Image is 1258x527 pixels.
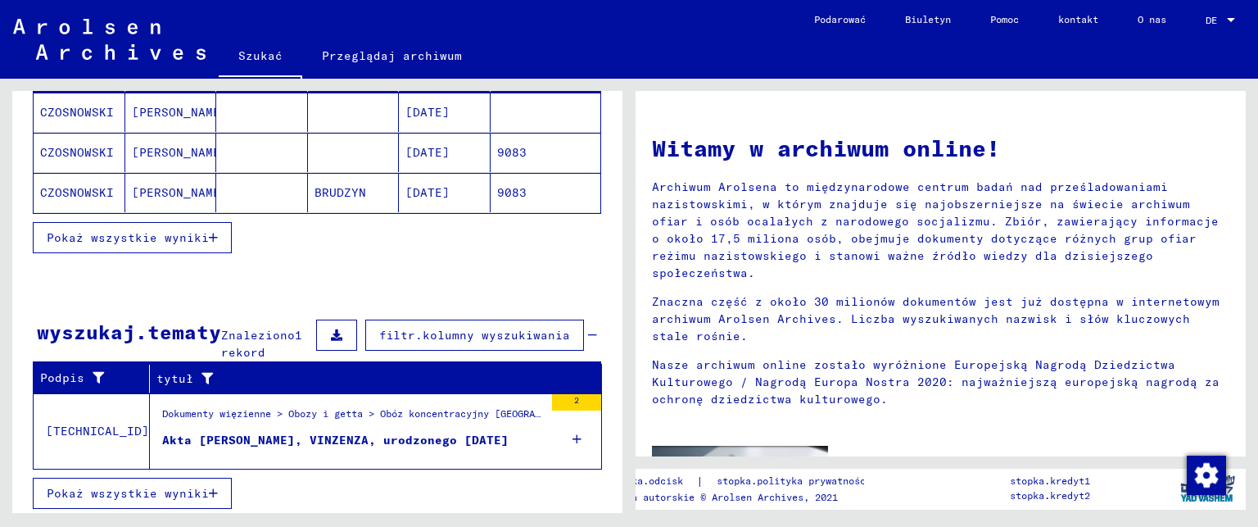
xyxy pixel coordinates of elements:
font: 9083 [497,185,527,200]
font: Pomoc [990,13,1019,25]
font: Archiwum Arolsena to międzynarodowe centrum badań nad prześladowaniami nazistowskimi, w którym zn... [652,179,1219,280]
font: CZOSNOWSKI [40,145,114,160]
a: Przeglądaj archiwum [302,36,482,75]
img: yv_logo.png [1177,468,1238,509]
font: [DATE] [405,145,450,160]
font: [TECHNICAL_ID] [46,424,149,438]
font: CZOSNOWSKI [40,185,114,200]
font: Przeglądaj archiwum [322,48,462,63]
font: Akta [PERSON_NAME], VINZENZA, urodzonego [DATE] [162,433,509,447]
font: | [696,474,704,488]
font: wyszukaj.tematy [37,320,221,344]
img: Arolsen_neg.svg [13,19,206,60]
font: Znaczna część z około 30 milionów dokumentów jest już dostępna w internetowym archiwum Arolsen Ar... [652,294,1220,343]
font: [PERSON_NAME] [132,185,228,200]
button: Pokaż wszystkie wyniki [33,478,232,509]
font: stopka.odcisk [609,475,683,487]
font: filtr.kolumny wyszukiwania [379,328,570,343]
font: 2 [574,395,579,406]
font: Podpis [40,370,84,385]
font: stopka.kredyt1 [1010,475,1090,487]
font: Witamy w archiwum online! [652,134,1000,162]
font: stopka.polityka prywatności [717,475,871,487]
font: tytuł [156,371,193,386]
font: CZOSNOWSKI [40,105,114,120]
div: Podpis [40,366,149,392]
button: Pokaż wszystkie wyniki [33,222,232,253]
font: Szukać [238,48,283,63]
font: [DATE] [405,105,450,120]
font: O nas [1138,13,1166,25]
font: 9083 [497,145,527,160]
font: BRUDZYN [314,185,366,200]
button: filtr.kolumny wyszukiwania [365,320,584,351]
font: [DATE] [405,185,450,200]
font: Pokaż wszystkie wyniki [47,230,209,245]
font: DE [1206,14,1217,26]
font: Nasze archiwum online zostało wyróżnione Europejską Nagrodą Dziedzictwa Kulturowego / Nagrodą Eur... [652,357,1220,407]
font: [PERSON_NAME] [132,105,228,120]
font: 1 rekord [221,328,302,360]
font: stopka.kredyt2 [1010,489,1090,502]
font: kontakt [1058,13,1098,25]
a: Szukać [219,36,302,79]
font: Znaleziono [221,328,295,343]
font: Pokaż wszystkie wyniki [47,486,209,501]
font: Biuletyn [905,13,951,25]
font: Podarować [814,13,866,25]
font: [PERSON_NAME] [132,145,228,160]
div: tytuł [156,366,581,392]
font: Prawa autorskie © Arolsen Archives, 2021 [609,491,838,503]
a: stopka.polityka prywatności [704,473,891,490]
div: Zmiana zgody [1186,455,1225,494]
a: stopka.odcisk [609,473,696,490]
img: Zmiana zgody [1187,456,1226,495]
